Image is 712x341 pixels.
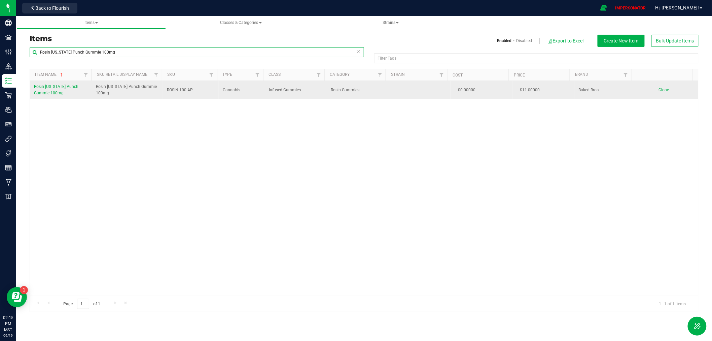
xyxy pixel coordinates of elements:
a: Filter [206,69,217,81]
a: Brand [575,72,589,77]
a: Filter [80,69,91,81]
span: ROSIN-100-AP [167,87,215,93]
a: Enabled [497,38,512,44]
a: Price [514,73,525,77]
a: Filter [252,69,263,81]
input: Search Item Name, SKU Retail Name, or Part Number [30,47,364,57]
inline-svg: Reports [5,164,12,171]
a: Class [269,72,281,77]
a: Filter [375,69,386,81]
span: 1 - 1 of 1 items [654,299,691,309]
span: Infused Gummies [269,87,323,93]
inline-svg: Users [5,106,12,113]
button: Bulk Update Items [651,35,699,47]
button: Create New Item [598,35,645,47]
inline-svg: Distribution [5,63,12,70]
span: Rosin [US_STATE] Punch Gummie 100mg [96,84,159,96]
a: Item Name [35,72,64,77]
a: Sku Retail Display Name [97,72,147,77]
span: Cannabis [223,87,261,93]
p: 02:15 PM MST [3,315,13,333]
h3: Items [30,35,359,43]
inline-svg: Facilities [5,34,12,41]
iframe: Resource center unread badge [20,286,28,294]
inline-svg: Billing [5,193,12,200]
span: Strains [383,20,399,25]
span: Rosin Gummies [331,87,385,93]
span: Rosin [US_STATE] Punch Gummie 100mg [34,84,78,95]
button: Back to Flourish [22,3,77,13]
inline-svg: User Roles [5,121,12,128]
span: Create New Item [604,38,639,43]
inline-svg: Tags [5,150,12,157]
span: $0.00000 [455,85,479,95]
a: Filter [436,69,447,81]
button: Export to Excel [547,35,584,46]
inline-svg: Configuration [5,49,12,55]
a: Filter [620,69,631,81]
inline-svg: Inventory [5,77,12,84]
a: Rosin [US_STATE] Punch Gummie 100mg [34,84,88,96]
a: SKU [167,72,175,77]
inline-svg: Manufacturing [5,179,12,186]
inline-svg: Retail [5,92,12,99]
span: Clone [659,88,669,92]
span: Baked Bros [578,87,632,93]
inline-svg: Integrations [5,135,12,142]
a: Clone [659,88,676,92]
span: Page of 1 [58,299,106,309]
a: Filter [313,69,324,81]
p: IMPERSONATOR [613,5,649,11]
a: Type [222,72,232,77]
span: Clear [356,47,361,56]
a: Disabled [516,38,532,44]
p: 09/19 [3,333,13,338]
button: Toggle Menu [688,317,707,336]
input: 1 [77,299,89,309]
span: Classes & Categories [220,20,262,25]
a: Filter [151,69,162,81]
a: Strain [391,72,405,77]
span: Hi, [PERSON_NAME]! [655,5,699,10]
span: Bulk Update Items [656,38,694,43]
a: Category [330,72,350,77]
inline-svg: Company [5,20,12,26]
iframe: Resource center [7,287,27,307]
a: Cost [453,73,463,77]
span: Items [84,20,98,25]
span: $11.00000 [517,85,543,95]
span: Back to Flourish [35,5,69,11]
span: Open Ecommerce Menu [596,1,611,14]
